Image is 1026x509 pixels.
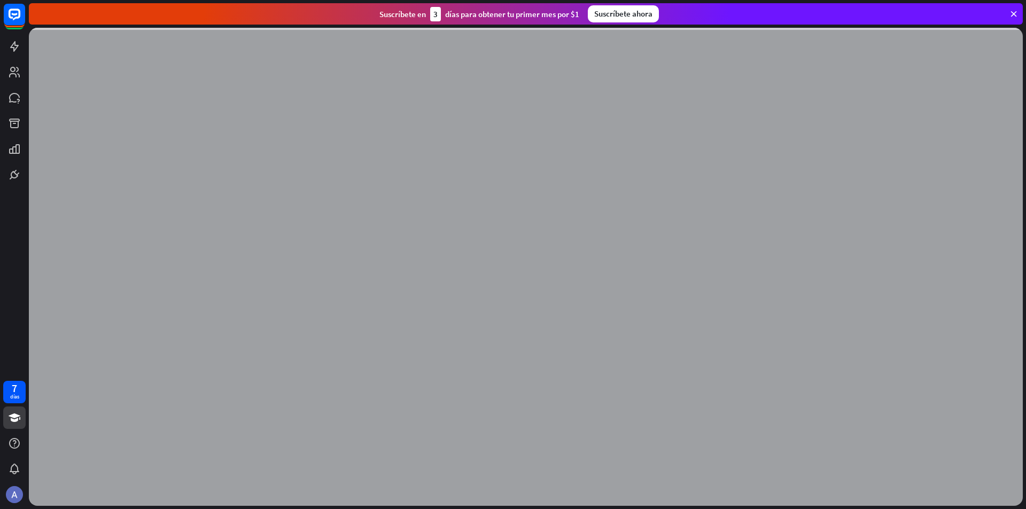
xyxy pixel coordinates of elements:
[10,393,19,400] font: días
[433,9,438,19] font: 3
[594,9,652,19] font: Suscríbete ahora
[3,381,26,403] a: 7 días
[12,381,17,395] font: 7
[445,9,579,19] font: días para obtener tu primer mes por $1
[379,9,426,19] font: Suscríbete en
